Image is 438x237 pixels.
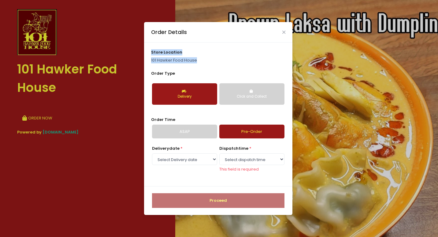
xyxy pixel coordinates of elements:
div: Click and Collect [224,94,280,100]
div: This field is required [219,166,284,172]
div: Delivery [156,94,213,100]
a: Pre-Order [219,125,284,139]
button: Delivery [152,83,217,105]
span: Delivery date [152,145,180,151]
button: Click and Collect [219,83,284,105]
div: Order Details [151,28,187,36]
button: Proceed [152,193,284,208]
span: Order Type [151,70,175,76]
p: 101 Hawker Food House [151,57,286,63]
button: Close [282,31,285,34]
span: dispatch time [219,145,248,151]
a: ASAP [152,125,217,139]
span: store location [151,49,182,55]
span: Order Time [151,117,175,122]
